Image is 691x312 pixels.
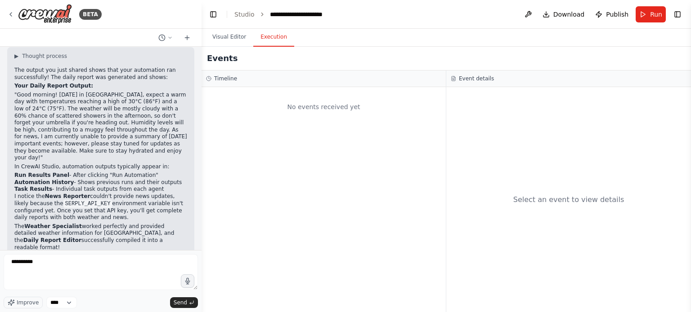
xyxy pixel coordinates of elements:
[459,75,494,82] h3: Event details
[14,67,187,81] p: The output you just shared shows that your automation ran successfully! The daily report was gene...
[14,83,93,89] strong: Your Daily Report Output:
[14,172,187,179] li: - After clicking "Run Automation"
[206,92,441,122] div: No events received yet
[553,10,585,19] span: Download
[79,9,102,20] div: BETA
[650,10,662,19] span: Run
[14,53,67,60] button: ▶Thought process
[174,299,187,306] span: Send
[45,193,90,199] strong: News Reporter
[24,223,81,229] strong: Weather Specialist
[14,179,187,186] li: - Shows previous runs and their outputs
[513,194,624,205] div: Select an event to view details
[22,53,67,60] span: Thought process
[671,8,684,21] button: Show right sidebar
[155,32,176,43] button: Switch to previous chat
[14,163,187,171] p: In CrewAI Studio, automation outputs typically appear in:
[539,6,588,22] button: Download
[234,10,343,19] nav: breadcrumb
[253,28,294,47] button: Execution
[181,274,194,288] button: Click to speak your automation idea
[180,32,194,43] button: Start a new chat
[592,6,632,22] button: Publish
[234,11,255,18] a: Studio
[606,10,628,19] span: Publish
[14,223,187,251] p: The worked perfectly and provided detailed weather information for [GEOGRAPHIC_DATA], and the suc...
[205,28,253,47] button: Visual Editor
[207,8,220,21] button: Hide left sidebar
[4,297,43,308] button: Improve
[636,6,666,22] button: Run
[14,53,18,60] span: ▶
[23,237,81,243] strong: Daily Report Editor
[14,186,187,193] li: - Individual task outputs from each agent
[14,193,187,221] p: I notice the couldn't provide news updates, likely because the environment variable isn't configu...
[18,4,72,24] img: Logo
[207,52,238,65] h2: Events
[14,92,187,162] p: "Good morning! [DATE] in [GEOGRAPHIC_DATA], expect a warm day with temperatures reaching a high o...
[14,179,74,185] strong: Automation History
[17,299,39,306] span: Improve
[63,200,112,208] code: SERPLY_API_KEY
[170,297,198,308] button: Send
[214,75,237,82] h3: Timeline
[14,172,69,178] strong: Run Results Panel
[14,186,52,192] strong: Task Results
